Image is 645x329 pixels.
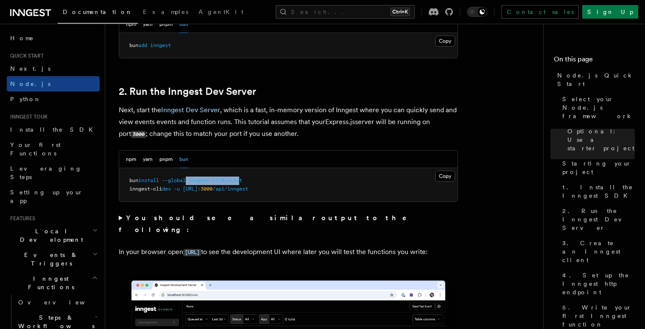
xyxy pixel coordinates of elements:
a: Select your Node.js framework [559,91,635,124]
span: Setting up your app [10,189,83,204]
span: inngest-cli [129,186,162,192]
a: Inngest Dev Server [161,106,220,114]
span: Next.js [10,65,50,72]
span: 5. Write your first Inngest function [562,303,635,329]
kbd: Ctrl+K [391,8,410,16]
span: Overview [18,299,106,306]
button: Inngest Functions [7,271,100,295]
a: 2. Run the Inngest Dev Server [119,86,256,97]
p: Next, start the , which is a fast, in-memory version of Inngest where you can quickly send and vi... [119,104,458,140]
span: 1. Install the Inngest SDK [562,183,635,200]
span: bun [129,177,138,183]
button: bun [179,151,188,168]
span: inngest [150,42,171,48]
span: Inngest tour [7,113,47,120]
span: -u [174,186,180,192]
a: Home [7,30,100,46]
a: 4. Set up the Inngest http endpoint [559,268,635,300]
span: /api/inngest [212,186,248,192]
button: Copy [435,171,455,182]
a: Sign Up [582,5,638,19]
button: yarn [143,151,153,168]
a: Your first Functions [7,137,100,161]
span: Home [10,34,34,42]
a: Next.js [7,61,100,76]
span: Inngest Functions [7,274,92,291]
a: Install the SDK [7,122,100,137]
span: Python [10,96,41,102]
summary: You should see a similar output to the following: [119,212,458,236]
button: Toggle dark mode [467,7,487,17]
a: [URL] [183,248,201,256]
span: inngest-cli@latest [189,177,242,183]
span: Documentation [63,8,133,15]
a: Node.js [7,76,100,91]
span: Your first Functions [10,141,61,157]
a: Contact sales [501,5,579,19]
button: Events & Triggers [7,247,100,271]
button: Local Development [7,224,100,247]
button: npm [126,151,136,168]
span: add [138,42,147,48]
span: Starting your project [562,159,635,176]
a: 1. Install the Inngest SDK [559,180,635,203]
button: yarn [143,16,153,33]
a: Python [7,91,100,107]
button: pnpm [159,151,173,168]
span: bun [129,42,138,48]
a: Optional: Use a starter project [564,124,635,156]
span: Optional: Use a starter project [567,127,635,152]
a: Node.js Quick Start [554,68,635,91]
span: 2. Run the Inngest Dev Server [562,207,635,232]
button: npm [126,16,136,33]
button: Search...Ctrl+K [276,5,415,19]
code: [URL] [183,249,201,256]
span: install [138,177,159,183]
p: In your browser open to see the development UI where later you will test the functions you write: [119,246,458,258]
span: 3. Create an Inngest client [562,239,635,264]
span: [URL]: [183,186,201,192]
span: Local Development [7,227,92,244]
span: AgentKit [198,8,243,15]
span: Quick start [7,53,44,59]
a: AgentKit [193,3,249,23]
span: Features [7,215,35,222]
span: Leveraging Steps [10,165,82,180]
span: Node.js [10,80,50,87]
span: dev [162,186,171,192]
span: Events & Triggers [7,251,92,268]
button: Copy [435,36,455,47]
button: pnpm [159,16,173,33]
a: Leveraging Steps [7,161,100,185]
span: Select your Node.js framework [562,95,635,120]
span: 3000 [201,186,212,192]
a: Starting your project [559,156,635,180]
span: Node.js Quick Start [557,71,635,88]
a: Examples [138,3,193,23]
span: 4. Set up the Inngest http endpoint [562,271,635,296]
strong: You should see a similar output to the following: [119,214,419,234]
a: 2. Run the Inngest Dev Server [559,203,635,235]
code: 3000 [131,131,146,138]
a: 3. Create an Inngest client [559,235,635,268]
a: Overview [15,295,100,310]
h4: On this page [554,54,635,68]
a: Setting up your app [7,185,100,208]
span: Install the SDK [10,126,98,133]
span: Examples [143,8,188,15]
button: bun [179,16,188,33]
a: Documentation [58,3,138,24]
span: --global [162,177,186,183]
